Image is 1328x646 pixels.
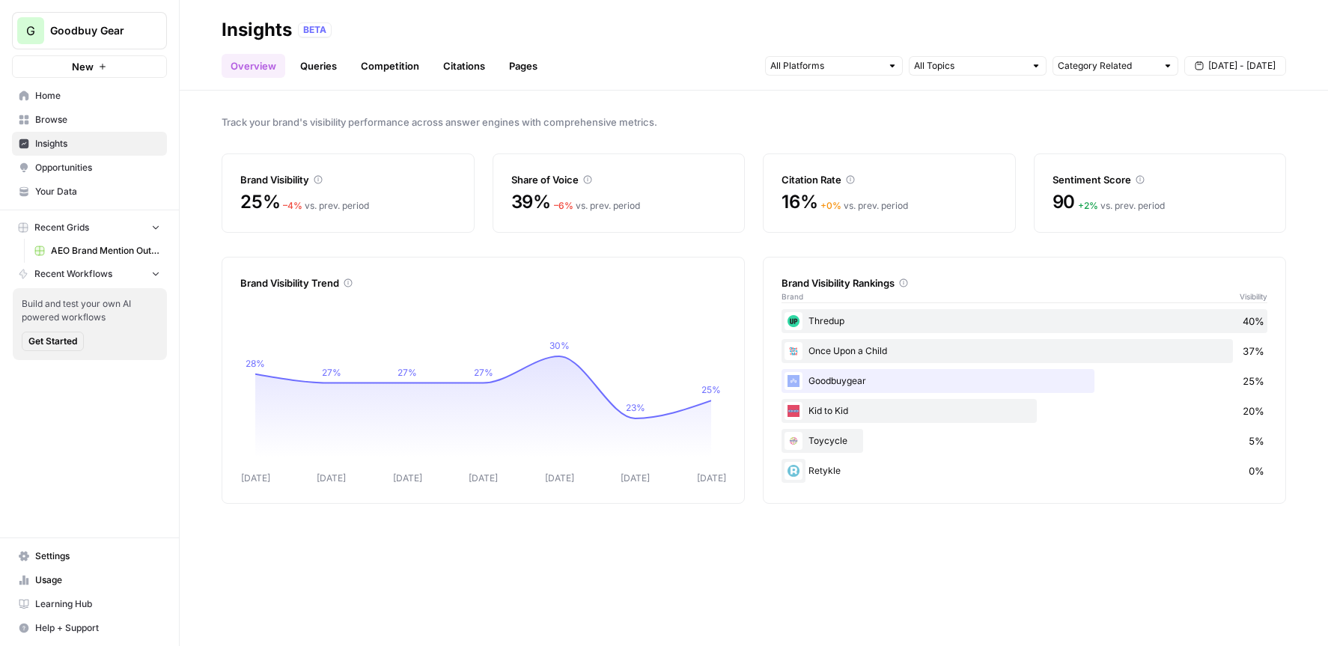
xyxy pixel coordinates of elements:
[317,472,346,484] tspan: [DATE]
[35,161,160,174] span: Opportunities
[12,616,167,640] button: Help + Support
[283,199,369,213] div: vs. prev. period
[222,18,292,42] div: Insights
[35,621,160,635] span: Help + Support
[1249,463,1264,478] span: 0%
[554,199,640,213] div: vs. prev. period
[240,275,726,290] div: Brand Visibility Trend
[35,113,160,127] span: Browse
[782,369,1267,393] div: Goodbuygear
[240,172,456,187] div: Brand Visibility
[35,549,160,563] span: Settings
[22,297,158,324] span: Build and test your own AI powered workflows
[782,339,1267,363] div: Once Upon a Child
[1243,403,1264,418] span: 20%
[914,58,1025,73] input: All Topics
[434,54,494,78] a: Citations
[12,12,167,49] button: Workspace: Goodbuy Gear
[1243,374,1264,388] span: 25%
[782,172,997,187] div: Citation Rate
[240,190,280,214] span: 25%
[785,432,802,450] img: rygom2a5rbz544sl3oulghh8lurx
[12,263,167,285] button: Recent Workflows
[1184,56,1286,76] button: [DATE] - [DATE]
[12,544,167,568] a: Settings
[1243,344,1264,359] span: 37%
[22,332,84,351] button: Get Started
[469,472,498,484] tspan: [DATE]
[222,54,285,78] a: Overview
[35,597,160,611] span: Learning Hub
[398,367,417,378] tspan: 27%
[554,200,573,211] span: – 6 %
[35,89,160,103] span: Home
[12,108,167,132] a: Browse
[12,156,167,180] a: Opportunities
[782,309,1267,333] div: Thredup
[12,592,167,616] a: Learning Hub
[246,358,265,369] tspan: 28%
[701,384,721,395] tspan: 25%
[12,132,167,156] a: Insights
[1240,290,1267,302] span: Visibility
[545,472,574,484] tspan: [DATE]
[393,472,422,484] tspan: [DATE]
[35,185,160,198] span: Your Data
[820,199,908,213] div: vs. prev. period
[291,54,346,78] a: Queries
[50,23,141,38] span: Goodbuy Gear
[549,340,570,351] tspan: 30%
[785,402,802,420] img: a40hqxhm8szh0ej2eu9sqt79yi3r
[51,244,160,258] span: AEO Brand Mention Outreach
[1078,200,1098,211] span: + 2 %
[621,472,650,484] tspan: [DATE]
[298,22,332,37] div: BETA
[1053,190,1076,214] span: 90
[782,459,1267,483] div: Retykle
[1208,59,1276,73] span: [DATE] - [DATE]
[222,115,1286,129] span: Track your brand's visibility performance across answer engines with comprehensive metrics.
[782,290,803,302] span: Brand
[770,58,881,73] input: All Platforms
[12,180,167,204] a: Your Data
[241,472,270,484] tspan: [DATE]
[785,462,802,480] img: kp264n42w8prb17iugeyhijp4fjp
[34,267,112,281] span: Recent Workflows
[782,275,1267,290] div: Brand Visibility Rankings
[26,22,35,40] span: G
[697,472,726,484] tspan: [DATE]
[28,335,77,348] span: Get Started
[12,568,167,592] a: Usage
[782,429,1267,453] div: Toycycle
[34,221,89,234] span: Recent Grids
[1243,314,1264,329] span: 40%
[28,239,167,263] a: AEO Brand Mention Outreach
[35,137,160,150] span: Insights
[782,190,817,214] span: 16%
[820,200,841,211] span: + 0 %
[12,216,167,239] button: Recent Grids
[1058,58,1157,73] input: Category Related
[474,367,493,378] tspan: 27%
[626,402,645,413] tspan: 23%
[782,399,1267,423] div: Kid to Kid
[1053,172,1268,187] div: Sentiment Score
[322,367,341,378] tspan: 27%
[785,312,802,330] img: qev8ers2b11hztfznmo08thsi9cm
[352,54,428,78] a: Competition
[785,342,802,360] img: luw0yxt9q4agfpoeeypo6jyc67rf
[35,573,160,587] span: Usage
[500,54,546,78] a: Pages
[72,59,94,74] span: New
[12,55,167,78] button: New
[283,200,302,211] span: – 4 %
[511,172,727,187] div: Share of Voice
[1249,433,1264,448] span: 5%
[12,84,167,108] a: Home
[1078,199,1165,213] div: vs. prev. period
[511,190,551,214] span: 39%
[785,372,802,390] img: q8ulibdnrh1ea8189jrc2ybukl8s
